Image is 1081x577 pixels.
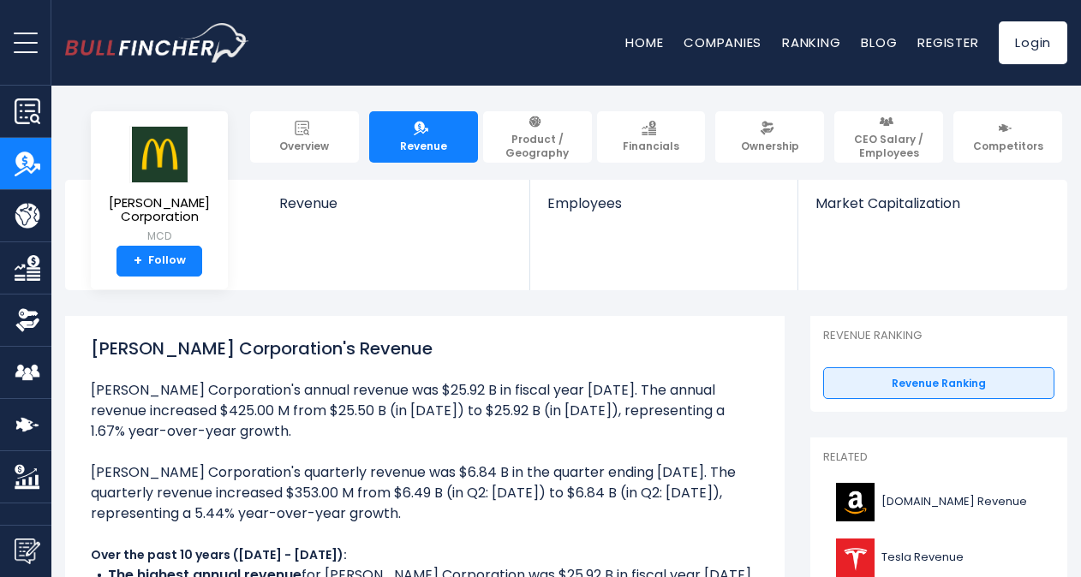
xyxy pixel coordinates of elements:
a: [DOMAIN_NAME] Revenue [823,479,1054,526]
span: Product / Geography [491,133,584,159]
a: Login [999,21,1067,64]
b: Over the past 10 years ([DATE] - [DATE]): [91,546,347,563]
a: Employees [530,180,797,241]
span: Market Capitalization [815,195,1048,211]
h1: [PERSON_NAME] Corporation's Revenue [91,336,759,361]
strong: + [134,253,142,269]
a: Market Capitalization [798,180,1066,241]
a: Competitors [953,111,1062,163]
a: +Follow [116,246,202,277]
img: TSLA logo [833,538,876,577]
span: Employees [547,195,779,211]
a: Revenue [369,111,478,163]
img: bullfincher logo [65,23,249,62]
span: Revenue [279,195,513,211]
a: Ownership [715,111,824,163]
a: Companies [684,33,761,51]
a: Home [625,33,663,51]
span: Financials [623,140,679,153]
a: [PERSON_NAME] Corporation MCD [104,125,215,246]
span: Overview [279,140,329,153]
a: Overview [250,111,359,163]
p: Related [823,450,1054,465]
span: [PERSON_NAME] Corporation [105,196,214,224]
a: Blog [861,33,897,51]
li: [PERSON_NAME] Corporation's annual revenue was $25.92 B in fiscal year [DATE]. The annual revenue... [91,380,759,442]
li: [PERSON_NAME] Corporation's quarterly revenue was $6.84 B in the quarter ending [DATE]. The quart... [91,462,759,524]
a: Financials [597,111,706,163]
a: Go to homepage [65,23,249,62]
a: Revenue [262,180,530,241]
img: Ownership [15,307,40,333]
a: Product / Geography [483,111,592,163]
img: AMZN logo [833,483,876,521]
p: Revenue Ranking [823,329,1054,343]
span: Revenue [400,140,447,153]
a: Ranking [782,33,840,51]
a: Register [917,33,978,51]
span: Ownership [741,140,799,153]
small: MCD [105,229,214,244]
span: Competitors [973,140,1043,153]
span: CEO Salary / Employees [842,133,935,159]
a: CEO Salary / Employees [834,111,943,163]
a: Revenue Ranking [823,367,1054,400]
